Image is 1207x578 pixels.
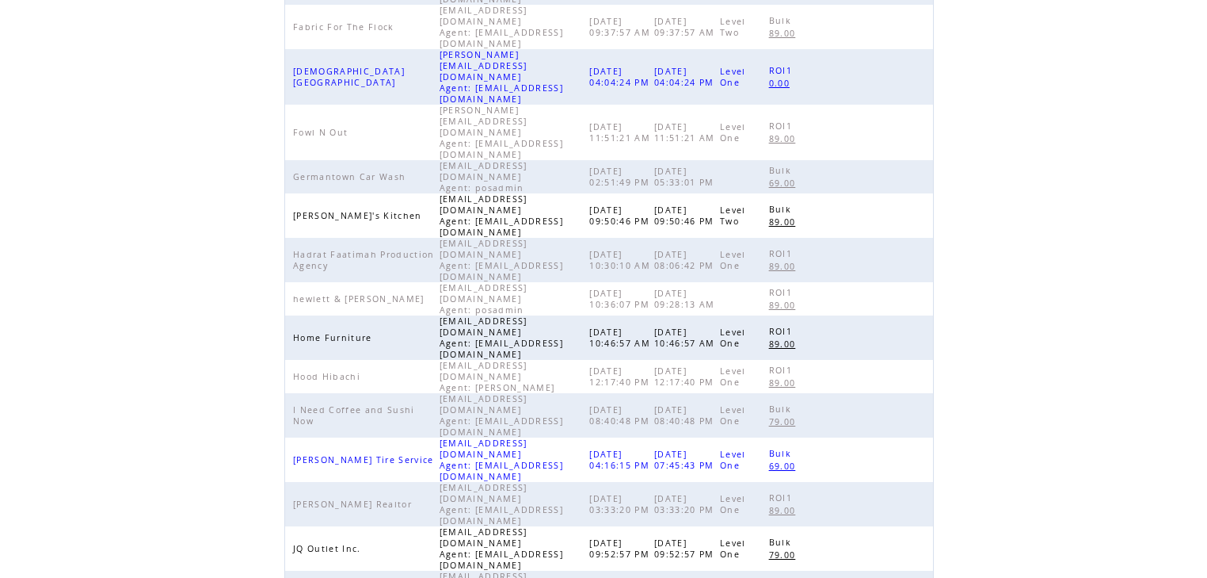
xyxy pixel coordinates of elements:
[589,327,654,349] span: [DATE] 10:46:57 AM
[769,461,800,472] span: 69.00
[769,248,796,259] span: ROI1
[589,121,654,144] span: [DATE] 11:51:21 AM
[440,238,563,282] span: [EMAIL_ADDRESS][DOMAIN_NAME] Agent: [EMAIL_ADDRESS][DOMAIN_NAME]
[654,449,718,471] span: [DATE] 07:45:43 PM
[589,205,653,227] span: [DATE] 09:50:46 PM
[720,538,746,560] span: Level One
[769,503,804,517] a: 89.00
[440,482,563,526] span: [EMAIL_ADDRESS][DOMAIN_NAME] Agent: [EMAIL_ADDRESS][DOMAIN_NAME]
[769,259,804,273] a: 89.00
[769,121,796,132] span: ROI1
[293,66,405,88] span: [DEMOGRAPHIC_DATA][GEOGRAPHIC_DATA]
[293,332,376,343] span: Home Furniture
[769,505,800,516] span: 89.00
[769,416,800,427] span: 79.00
[293,371,364,382] span: Hood Hibachi
[769,549,800,561] span: 79.00
[654,327,719,349] span: [DATE] 10:46:57 AM
[720,121,746,144] span: Level One
[440,438,563,482] span: [EMAIL_ADDRESS][DOMAIN_NAME] Agent: [EMAIL_ADDRESS][DOMAIN_NAME]
[720,493,746,515] span: Level One
[769,287,796,298] span: ROI1
[769,215,804,228] a: 89.00
[293,21,398,33] span: Fabric For The Flock
[654,121,719,144] span: [DATE] 11:51:21 AM
[589,66,653,88] span: [DATE] 04:04:24 PM
[654,404,718,427] span: [DATE] 08:40:48 PM
[769,459,804,473] a: 69.00
[720,249,746,271] span: Level One
[589,16,654,38] span: [DATE] 09:37:57 AM
[589,166,653,188] span: [DATE] 02:51:49 PM
[440,193,563,238] span: [EMAIL_ADDRESS][DOMAIN_NAME] Agent: [EMAIL_ADDRESS][DOMAIN_NAME]
[720,327,746,349] span: Level One
[720,16,746,38] span: Level Two
[293,404,415,427] span: I Need Coffee and Sushi Now
[769,365,796,376] span: ROI1
[654,16,719,38] span: [DATE] 09:37:57 AM
[769,537,795,548] span: Bulk
[769,339,800,350] span: 89.00
[769,28,800,39] span: 89.00
[293,171,409,182] span: Germantown Car Wash
[769,492,796,503] span: ROI1
[440,526,563,571] span: [EMAIL_ADDRESS][DOMAIN_NAME] Agent: [EMAIL_ADDRESS][DOMAIN_NAME]
[769,15,795,26] span: Bulk
[440,49,563,105] span: [PERSON_NAME][EMAIL_ADDRESS][DOMAIN_NAME] Agent: [EMAIL_ADDRESS][DOMAIN_NAME]
[769,326,796,337] span: ROI1
[769,76,798,90] a: 0.00
[769,26,804,40] a: 89.00
[769,78,794,89] span: 0.00
[769,261,800,272] span: 89.00
[440,105,563,160] span: [PERSON_NAME][EMAIL_ADDRESS][DOMAIN_NAME] Agent: [EMAIL_ADDRESS][DOMAIN_NAME]
[440,5,563,49] span: [EMAIL_ADDRESS][DOMAIN_NAME] Agent: [EMAIL_ADDRESS][DOMAIN_NAME]
[654,166,718,188] span: [DATE] 05:33:01 PM
[293,249,435,271] span: Hadrat Faatimah Production Agency
[440,316,563,360] span: [EMAIL_ADDRESS][DOMAIN_NAME] Agent: [EMAIL_ADDRESS][DOMAIN_NAME]
[654,493,718,515] span: [DATE] 03:33:20 PM
[440,360,559,393] span: [EMAIL_ADDRESS][DOMAIN_NAME] Agent: [PERSON_NAME]
[589,366,653,388] span: [DATE] 12:17:40 PM
[589,288,653,310] span: [DATE] 10:36:07 PM
[769,404,795,415] span: Bulk
[769,133,800,144] span: 89.00
[769,176,804,189] a: 69.00
[769,415,804,428] a: 79.00
[293,293,428,304] span: hewlett & [PERSON_NAME]
[720,449,746,471] span: Level One
[769,376,804,389] a: 89.00
[440,393,563,438] span: [EMAIL_ADDRESS][DOMAIN_NAME] Agent: [EMAIL_ADDRESS][DOMAIN_NAME]
[720,66,746,88] span: Level One
[769,300,800,311] span: 89.00
[293,454,438,465] span: [PERSON_NAME] Tire Service
[654,288,719,310] span: [DATE] 09:28:13 AM
[720,205,746,227] span: Level Two
[440,282,528,316] span: [EMAIL_ADDRESS][DOMAIN_NAME] Agent: posadmin
[589,493,653,515] span: [DATE] 03:33:20 PM
[293,499,416,510] span: [PERSON_NAME] Realtor
[769,448,795,459] span: Bulk
[589,249,654,271] span: [DATE] 10:30:10 AM
[654,66,718,88] span: [DATE] 04:04:24 PM
[769,548,804,561] a: 79.00
[769,65,796,76] span: ROI1
[589,449,653,471] span: [DATE] 04:16:15 PM
[293,127,352,138] span: Fowl N Out
[769,165,795,176] span: Bulk
[589,538,653,560] span: [DATE] 09:52:57 PM
[769,298,804,312] a: 89.00
[769,204,795,215] span: Bulk
[654,205,718,227] span: [DATE] 09:50:46 PM
[769,216,800,228] span: 89.00
[654,249,718,271] span: [DATE] 08:06:42 PM
[769,337,804,350] a: 89.00
[720,366,746,388] span: Level One
[769,132,804,145] a: 89.00
[293,210,426,221] span: [PERSON_NAME]'s Kitchen
[293,543,365,554] span: JQ Outlet Inc.
[769,178,800,189] span: 69.00
[720,404,746,427] span: Level One
[589,404,653,427] span: [DATE] 08:40:48 PM
[654,366,718,388] span: [DATE] 12:17:40 PM
[769,377,800,389] span: 89.00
